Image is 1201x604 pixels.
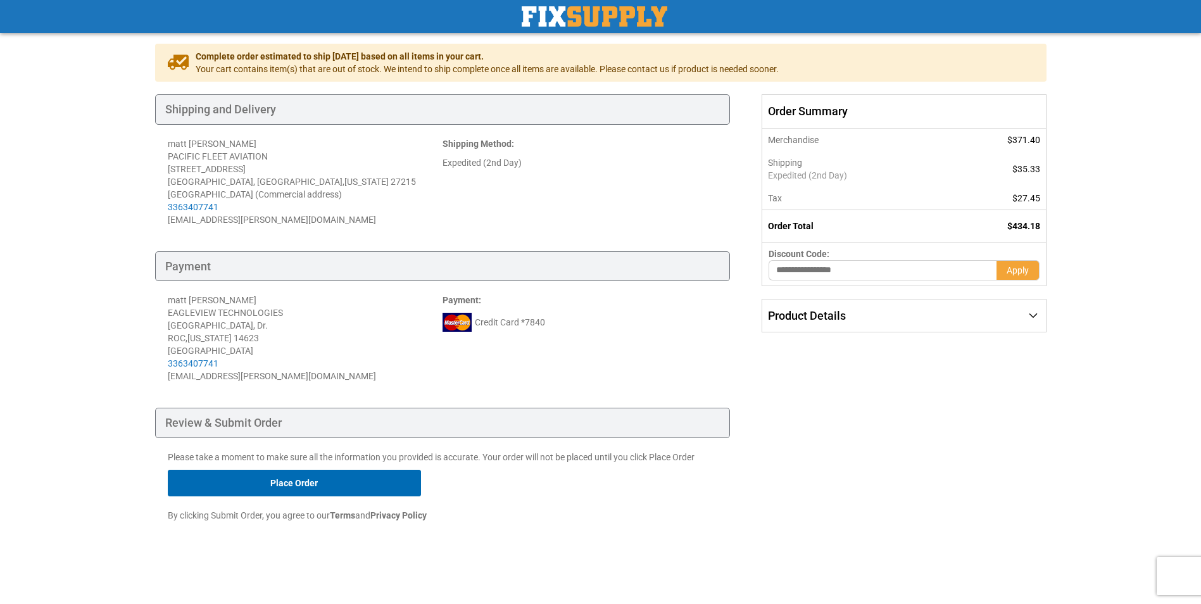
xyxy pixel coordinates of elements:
[522,6,667,27] img: Fix Industrial Supply
[155,94,731,125] div: Shipping and Delivery
[168,215,376,225] span: [EMAIL_ADDRESS][PERSON_NAME][DOMAIN_NAME]
[187,333,232,343] span: [US_STATE]
[443,313,472,332] img: mc.png
[1012,164,1040,174] span: $35.33
[196,50,779,63] span: Complete order estimated to ship [DATE] based on all items in your cart.
[1007,265,1029,275] span: Apply
[768,221,814,231] strong: Order Total
[762,129,952,151] th: Merchandise
[168,371,376,381] span: [EMAIL_ADDRESS][PERSON_NAME][DOMAIN_NAME]
[768,158,802,168] span: Shipping
[762,94,1046,129] span: Order Summary
[330,510,355,520] strong: Terms
[443,139,512,149] span: Shipping Method
[168,509,718,522] p: By clicking Submit Order, you agree to our and
[443,313,717,332] div: Credit Card *7840
[168,202,218,212] a: 3363407741
[997,260,1040,280] button: Apply
[155,408,731,438] div: Review & Submit Order
[443,156,717,169] div: Expedited (2nd Day)
[768,169,945,182] span: Expedited (2nd Day)
[769,249,829,259] span: Discount Code:
[168,294,443,370] div: matt [PERSON_NAME] EAGLEVIEW TECHNOLOGIES [GEOGRAPHIC_DATA], Dr. ROC , 14623 [GEOGRAPHIC_DATA]
[168,137,443,226] address: matt [PERSON_NAME] PACIFIC FLEET AVIATION [STREET_ADDRESS] [GEOGRAPHIC_DATA], [GEOGRAPHIC_DATA] ,...
[762,187,952,210] th: Tax
[1007,135,1040,145] span: $371.40
[443,295,479,305] span: Payment
[370,510,427,520] strong: Privacy Policy
[168,470,421,496] button: Place Order
[1007,221,1040,231] span: $434.18
[443,295,481,305] strong: :
[768,309,846,322] span: Product Details
[168,358,218,368] a: 3363407741
[344,177,389,187] span: [US_STATE]
[522,6,667,27] a: store logo
[155,251,731,282] div: Payment
[1012,193,1040,203] span: $27.45
[196,63,779,75] span: Your cart contains item(s) that are out of stock. We intend to ship complete once all items are a...
[168,451,718,463] p: Please take a moment to make sure all the information you provided is accurate. Your order will n...
[443,139,514,149] strong: :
